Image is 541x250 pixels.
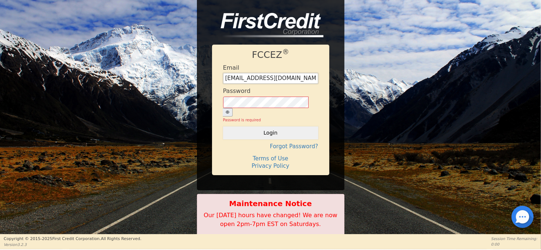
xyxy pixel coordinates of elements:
button: Login [223,126,318,139]
span: Our [DATE] hours have changed! We are now open 2pm-7pm EST on Saturdays. [204,212,337,228]
h4: Email [223,64,239,71]
b: Maintenance Notice [201,198,340,209]
h4: Forgot Password? [223,143,318,150]
p: Version 3.2.3 [4,242,141,247]
h1: FCCEZ [223,49,318,60]
img: logo-CMu_cnol.png [212,13,323,37]
input: password [223,97,309,108]
div: Password is required [223,117,318,123]
span: All Rights Reserved. [101,236,141,241]
h4: Password [223,87,251,94]
h4: Privacy Policy [223,163,318,169]
input: Enter email [223,73,318,84]
sup: ® [282,48,289,56]
p: Session Time Remaining: [491,236,537,242]
p: 0:00 [491,242,537,247]
h4: Terms of Use [223,155,318,162]
p: Copyright © 2015- 2025 First Credit Corporation. [4,236,141,242]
